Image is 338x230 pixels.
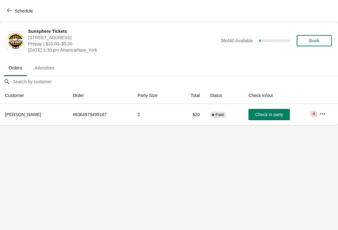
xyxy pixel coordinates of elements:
span: [DATE] 1:30 pm America/New_York [28,47,218,53]
img: Sunsphere Tickets [7,32,25,49]
th: Check in/out [243,87,314,104]
span: [PERSON_NAME] [5,112,41,117]
input: Search by customer [13,76,338,87]
th: Order [68,87,132,104]
span: Sunsphere Tickets [28,28,218,34]
td: # 6364979495167 [68,104,132,125]
button: Schedule [3,5,38,17]
td: $20 [177,104,205,125]
span: 4 [313,111,315,116]
span: Attendees [30,62,59,74]
span: Book [309,38,319,43]
span: Orders [4,62,27,74]
td: 2 [132,104,177,125]
span: Prepay | $10.00–$5.00 [28,41,218,47]
span: Schedule [15,8,33,13]
th: Party Size [132,87,177,104]
span: Paid [216,112,224,117]
span: [STREET_ADDRESS] [28,34,218,41]
button: Book [297,35,332,46]
span: 38 of 40 Available [221,38,253,43]
th: Total [177,87,205,104]
span: Check in party [255,112,283,117]
th: Status [205,87,243,104]
button: Check in party [248,109,290,120]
